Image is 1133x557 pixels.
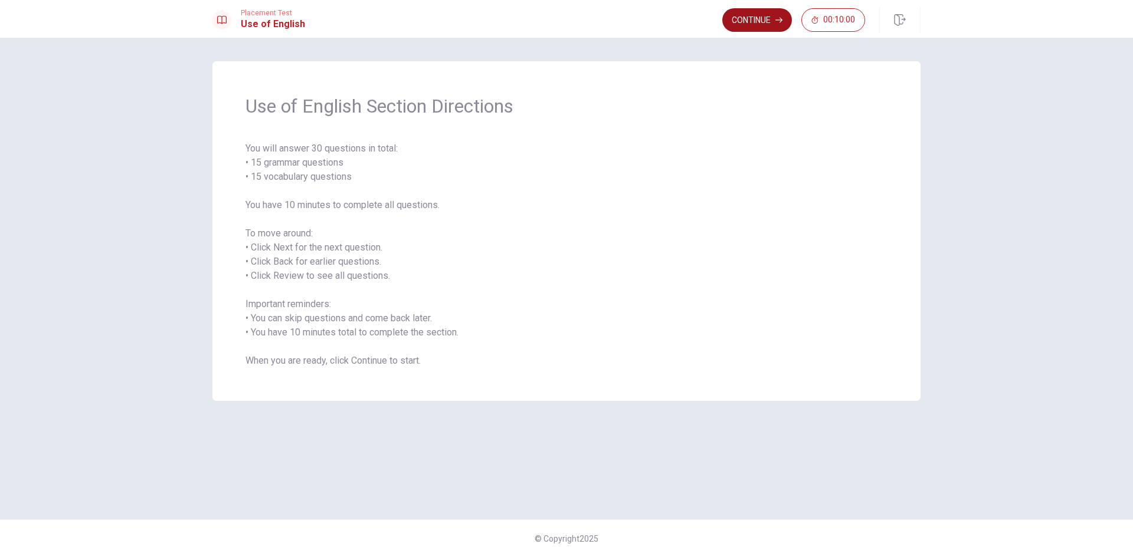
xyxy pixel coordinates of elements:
button: Continue [722,8,792,32]
button: 00:10:00 [801,8,865,32]
span: Placement Test [241,9,305,17]
span: You will answer 30 questions in total: • 15 grammar questions • 15 vocabulary questions You have ... [245,141,888,368]
span: © Copyright 2025 [535,534,598,543]
span: Use of English Section Directions [245,94,888,118]
h1: Use of English [241,17,305,31]
span: 00:10:00 [823,15,855,25]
